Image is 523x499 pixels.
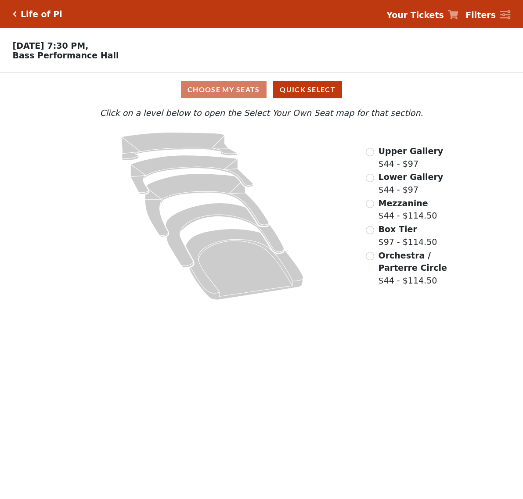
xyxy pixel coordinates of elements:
a: Click here to go back to filters [13,11,17,17]
p: Click on a level below to open the Select Your Own Seat map for that section. [72,107,451,119]
span: Mezzanine [379,198,428,208]
button: Quick Select [273,81,342,98]
a: Your Tickets [386,9,458,22]
strong: Filters [465,10,496,20]
span: Orchestra / Parterre Circle [379,251,447,273]
label: $44 - $97 [379,171,444,196]
label: $44 - $114.50 [379,249,451,287]
span: Lower Gallery [379,172,444,182]
label: $44 - $114.50 [379,197,437,222]
label: $44 - $97 [379,145,444,170]
strong: Your Tickets [386,10,444,20]
h5: Life of Pi [21,9,62,19]
label: $97 - $114.50 [379,223,437,248]
span: Upper Gallery [379,146,444,156]
a: Filters [465,9,510,22]
span: Box Tier [379,224,417,234]
path: Orchestra / Parterre Circle - Seats Available: 12 [186,229,303,300]
path: Lower Gallery - Seats Available: 55 [130,155,253,194]
path: Upper Gallery - Seats Available: 311 [122,133,238,160]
